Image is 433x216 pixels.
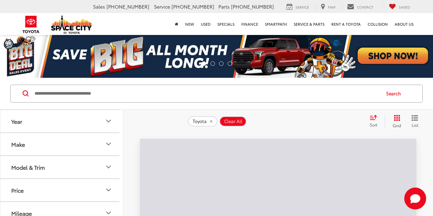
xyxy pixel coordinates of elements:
span: Contact [357,4,373,10]
a: Used [198,13,214,35]
a: Specials [214,13,238,35]
img: Space City Toyota [51,15,92,34]
a: Service [281,3,314,11]
div: Model & Trim [104,163,113,171]
button: remove Toyota [188,116,217,127]
a: Map [316,3,341,11]
span: Saved [399,4,410,10]
div: Price [104,186,113,194]
span: Parts [218,3,230,10]
button: Grid View [385,115,406,128]
a: My Saved Vehicles [384,3,415,11]
a: About Us [391,13,417,35]
button: Clear All [219,116,246,127]
div: Make [11,141,25,147]
a: Finance [238,13,262,35]
span: Service [154,3,170,10]
button: Select sort value [366,115,385,128]
span: [PHONE_NUMBER] [106,3,149,10]
div: Year [11,118,22,124]
button: PricePrice [0,179,124,201]
img: Toyota [18,13,44,36]
input: Search by Make, Model, or Keyword [34,85,380,102]
div: Price [11,187,24,193]
span: Toyota [193,119,207,124]
a: Collision [364,13,391,35]
a: SmartPath [262,13,290,35]
a: Rent a Toyota [328,13,364,35]
span: Map [328,4,335,10]
span: [PHONE_NUMBER] [231,3,274,10]
span: Sales [93,3,105,10]
span: Service [295,4,309,10]
div: Make [104,140,113,148]
button: Search [380,85,411,102]
span: Sort [370,122,377,128]
span: [PHONE_NUMBER] [171,3,214,10]
button: List View [406,115,423,128]
a: New [182,13,198,35]
div: Model & Trim [11,164,45,170]
button: MakeMake [0,133,124,155]
svg: Start Chat [404,188,426,209]
span: Grid [393,122,401,128]
span: List [411,122,418,128]
a: Contact [342,3,378,11]
button: Model & TrimModel & Trim [0,156,124,178]
button: Toggle Chat Window [404,188,426,209]
div: Year [104,117,113,125]
a: Home [171,13,182,35]
span: Clear All [224,119,242,124]
button: YearYear [0,110,124,132]
a: Service & Parts [290,13,328,35]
